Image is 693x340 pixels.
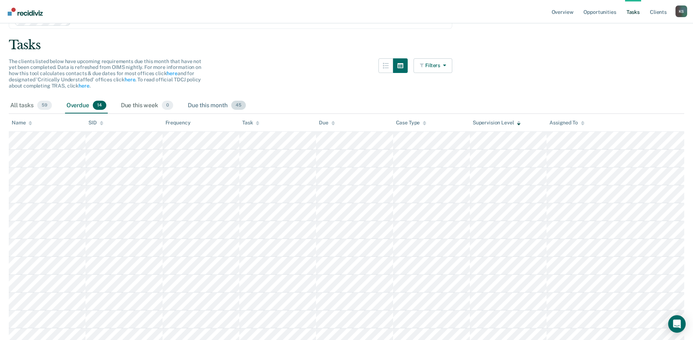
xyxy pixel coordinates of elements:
[125,77,135,82] a: here
[231,101,246,110] span: 45
[319,120,335,126] div: Due
[12,120,32,126] div: Name
[675,5,687,17] button: Profile dropdown button
[549,120,584,126] div: Assigned To
[165,120,191,126] div: Frequency
[119,98,175,114] div: Due this week0
[9,98,53,114] div: All tasks59
[9,38,684,53] div: Tasks
[9,58,201,89] span: The clients listed below have upcoming requirements due this month that have not yet been complet...
[65,98,108,114] div: Overdue14
[675,5,687,17] div: K S
[162,101,173,110] span: 0
[8,8,43,16] img: Recidiviz
[167,70,177,76] a: here
[88,120,103,126] div: SID
[242,120,259,126] div: Task
[37,101,52,110] span: 59
[79,83,89,89] a: here
[668,315,686,333] div: Open Intercom Messenger
[93,101,106,110] span: 14
[396,120,427,126] div: Case Type
[414,58,452,73] button: Filters
[473,120,521,126] div: Supervision Level
[186,98,247,114] div: Due this month45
